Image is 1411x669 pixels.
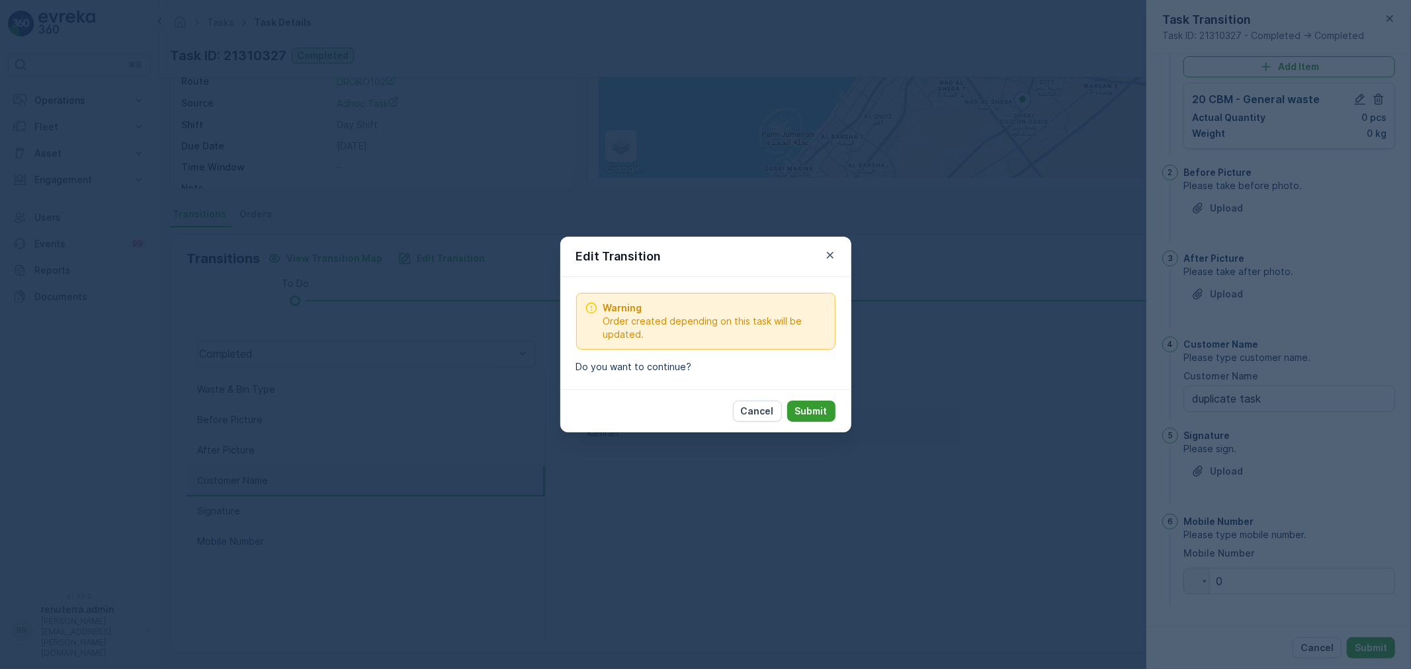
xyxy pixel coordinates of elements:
span: Order created depending on this task will be updated. [603,315,827,341]
p: Do you want to continue? [576,360,835,374]
button: Submit [787,401,835,422]
span: Warning [603,301,827,315]
p: Edit Transition [576,247,662,266]
button: Cancel [733,401,782,422]
p: Cancel [741,405,774,418]
p: Submit [795,405,828,418]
